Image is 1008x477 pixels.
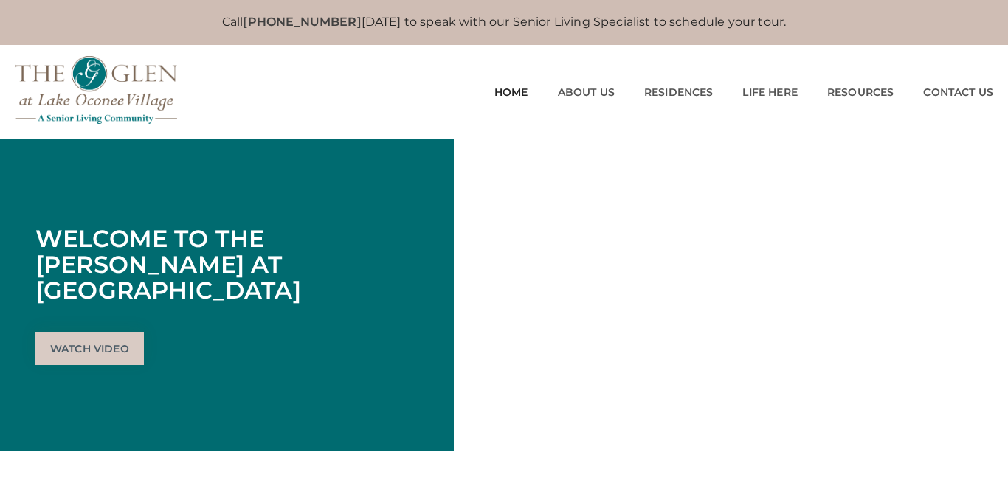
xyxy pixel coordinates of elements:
[827,86,894,99] a: Resources
[65,15,942,30] p: Call [DATE] to speak with our Senior Living Specialist to schedule your tour.
[35,332,144,365] a: Watch Video
[558,86,615,99] a: About Us
[923,86,993,99] a: Contact Us
[494,86,528,99] a: Home
[35,226,442,304] h1: Welcome to The [PERSON_NAME] at [GEOGRAPHIC_DATA]
[454,139,1008,451] iframe: Embedded Vimeo Video
[243,15,361,29] a: [PHONE_NUMBER]
[742,86,797,99] a: Life Here
[644,86,714,99] a: Residences
[15,56,177,125] img: The Glen Lake Oconee Home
